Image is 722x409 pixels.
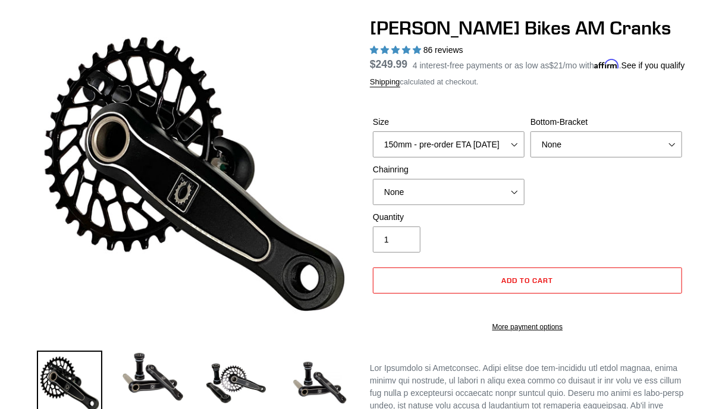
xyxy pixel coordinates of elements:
span: $21 [550,61,563,70]
img: Load image into Gallery viewer, Canfield Cranks [120,351,186,403]
div: calculated at checkout. [370,76,685,88]
h1: [PERSON_NAME] Bikes AM Cranks [370,17,685,39]
a: More payment options [373,322,682,332]
label: Chainring [373,163,525,176]
a: Shipping [370,77,400,87]
p: 4 interest-free payments or as low as /mo with . [413,56,685,72]
label: Quantity [373,211,525,224]
label: Bottom-Bracket [530,116,682,128]
button: Add to cart [373,268,682,294]
span: Affirm [594,59,619,69]
a: See if you qualify - Learn more about Affirm Financing (opens in modal) [621,61,685,70]
span: Add to cart [502,276,554,285]
span: 4.97 stars [370,45,423,55]
span: 86 reviews [423,45,463,55]
span: $249.99 [370,58,407,70]
label: Size [373,116,525,128]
